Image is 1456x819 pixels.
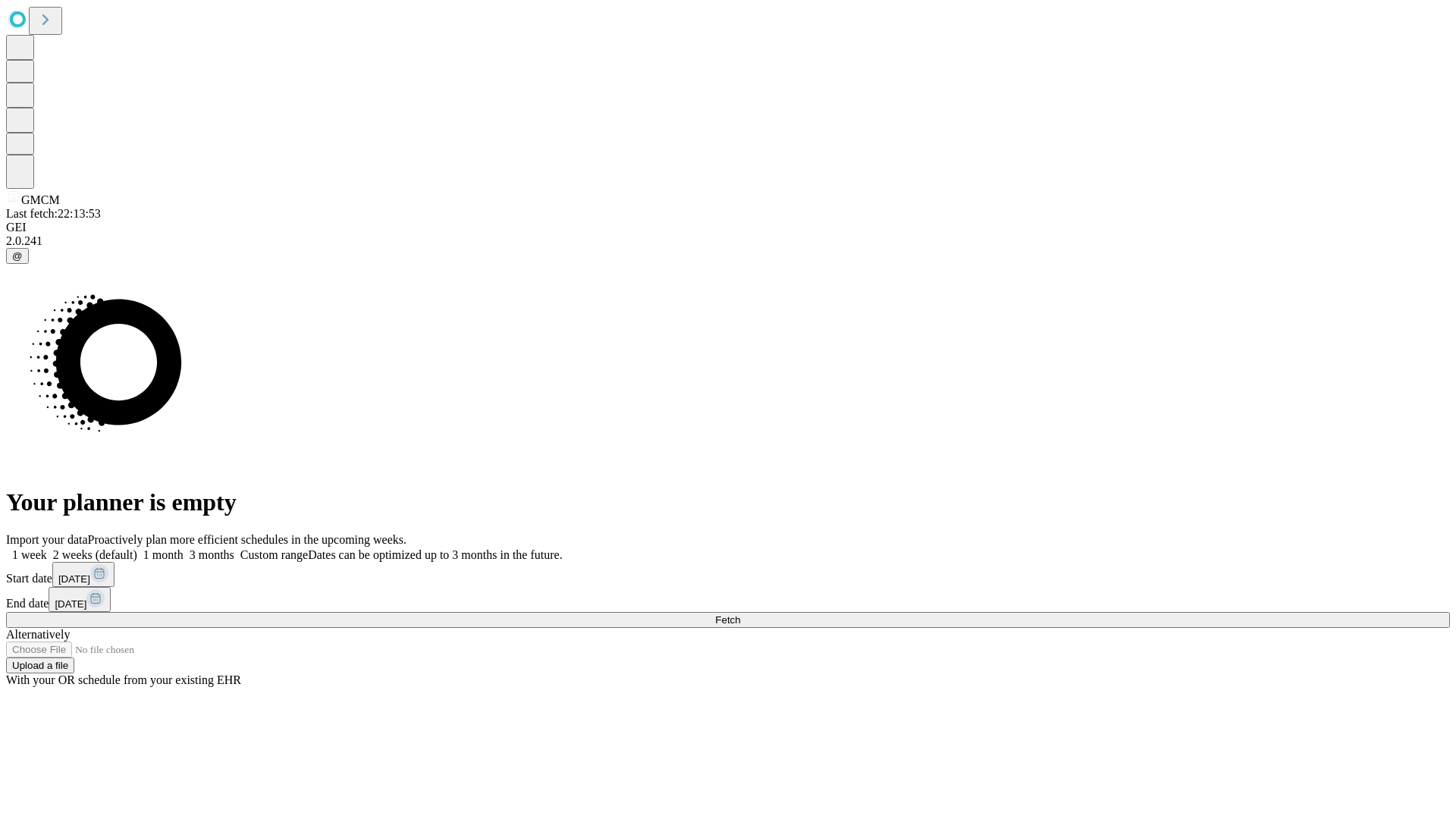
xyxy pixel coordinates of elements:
[190,548,234,561] span: 3 months
[6,628,70,641] span: Alternatively
[6,488,1450,516] h1: Your planner is empty
[6,207,101,220] span: Last fetch: 22:13:53
[6,248,29,264] button: @
[12,548,47,561] span: 1 week
[55,598,86,610] span: [DATE]
[143,548,184,561] span: 1 month
[6,562,1450,587] div: Start date
[21,193,60,206] span: GMCM
[6,221,1450,234] div: GEI
[6,587,1450,612] div: End date
[6,234,1450,248] div: 2.0.241
[308,548,562,561] span: Dates can be optimized up to 3 months in the future.
[49,587,111,612] button: [DATE]
[12,250,23,262] span: @
[6,657,74,673] button: Upload a file
[53,548,137,561] span: 2 weeks (default)
[58,573,90,585] span: [DATE]
[6,533,88,546] span: Import your data
[6,673,241,686] span: With your OR schedule from your existing EHR
[715,614,740,626] span: Fetch
[240,548,308,561] span: Custom range
[52,562,115,587] button: [DATE]
[6,612,1450,628] button: Fetch
[88,533,406,546] span: Proactively plan more efficient schedules in the upcoming weeks.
